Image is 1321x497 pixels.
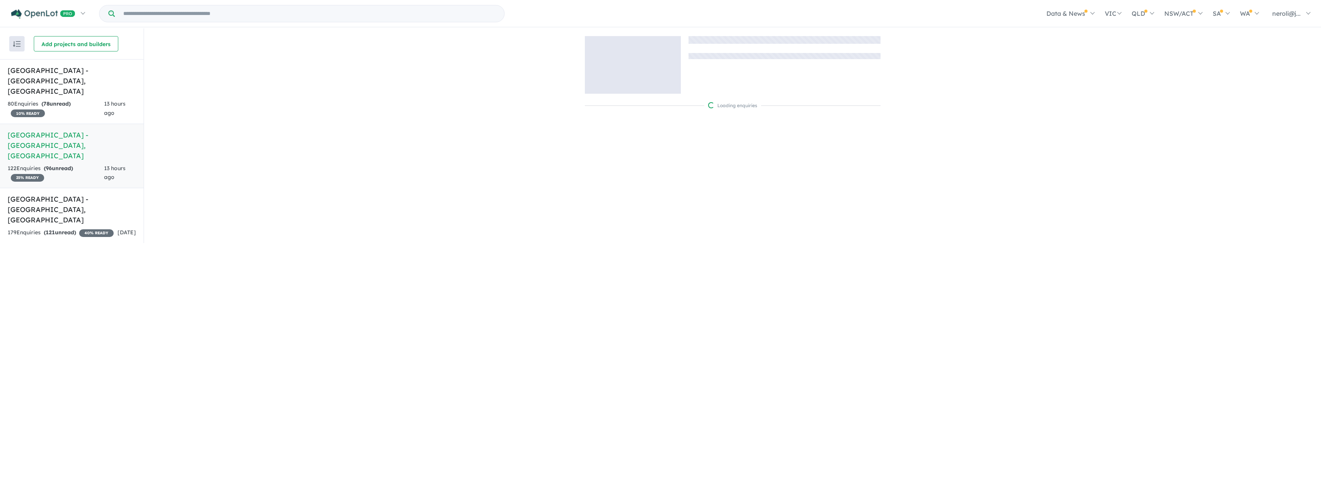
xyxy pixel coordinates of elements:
h5: [GEOGRAPHIC_DATA] - [GEOGRAPHIC_DATA] , [GEOGRAPHIC_DATA] [8,130,136,161]
h5: [GEOGRAPHIC_DATA] - [GEOGRAPHIC_DATA] , [GEOGRAPHIC_DATA] [8,65,136,96]
div: 80 Enquir ies [8,99,104,118]
strong: ( unread) [41,100,71,107]
strong: ( unread) [44,165,73,172]
span: 96 [46,165,52,172]
span: 13 hours ago [104,100,126,116]
button: Add projects and builders [34,36,118,51]
input: Try estate name, suburb, builder or developer [116,5,503,22]
h5: [GEOGRAPHIC_DATA] - [GEOGRAPHIC_DATA] , [GEOGRAPHIC_DATA] [8,194,136,225]
img: sort.svg [13,41,21,47]
span: 25 % READY [11,174,44,182]
span: 10 % READY [11,109,45,117]
div: 179 Enquir ies [8,228,114,237]
div: Loading enquiries [708,102,757,109]
span: 121 [46,229,55,236]
strong: ( unread) [44,229,76,236]
div: 122 Enquir ies [8,164,104,182]
span: neroli@j... [1272,10,1301,17]
span: 40 % READY [79,229,114,237]
span: 78 [43,100,50,107]
span: 13 hours ago [104,165,126,181]
span: [DATE] [118,229,136,236]
img: Openlot PRO Logo White [11,9,75,19]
